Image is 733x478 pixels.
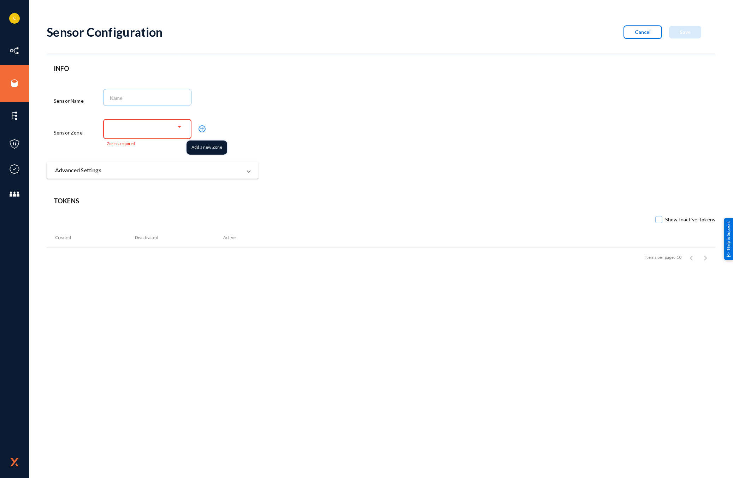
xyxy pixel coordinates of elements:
img: icon-members.svg [9,189,20,199]
button: Previous page [684,250,698,264]
a: Cancel [616,29,662,35]
img: icon-policies.svg [9,139,20,149]
span: Cancel [635,29,651,35]
div: Add a new Zone [187,141,227,155]
header: Tokens [54,196,708,206]
img: help_support.svg [726,252,731,257]
button: Cancel [623,25,662,39]
button: Save [669,26,701,38]
span: Show Inactive Tokens [665,214,715,225]
span: Save [680,29,691,35]
img: icon-elements.svg [9,110,20,121]
div: Sensor Zone [54,118,103,148]
img: icon-inventory.svg [9,46,20,56]
div: Sensor Name [54,88,103,114]
mat-error: Zone is required [107,142,188,146]
div: Sensor Configuration [47,25,163,39]
div: 10 [676,254,681,261]
th: Active [223,228,645,247]
th: Created [47,228,135,247]
mat-panel-title: Advanced Settings [55,166,242,174]
img: 1687c577c4dc085bd5ba4471514e2ea1 [9,13,20,24]
header: INFO [54,64,252,73]
img: icon-sources.svg [9,78,20,89]
th: Deactivated [135,228,223,247]
mat-expansion-panel-header: Advanced Settings [47,162,259,179]
div: Help & Support [724,218,733,260]
mat-icon: add_circle_outline [198,125,206,133]
input: Name [110,95,188,101]
img: icon-compliance.svg [9,164,20,174]
button: Next page [698,250,713,264]
div: Items per page: [645,254,675,261]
